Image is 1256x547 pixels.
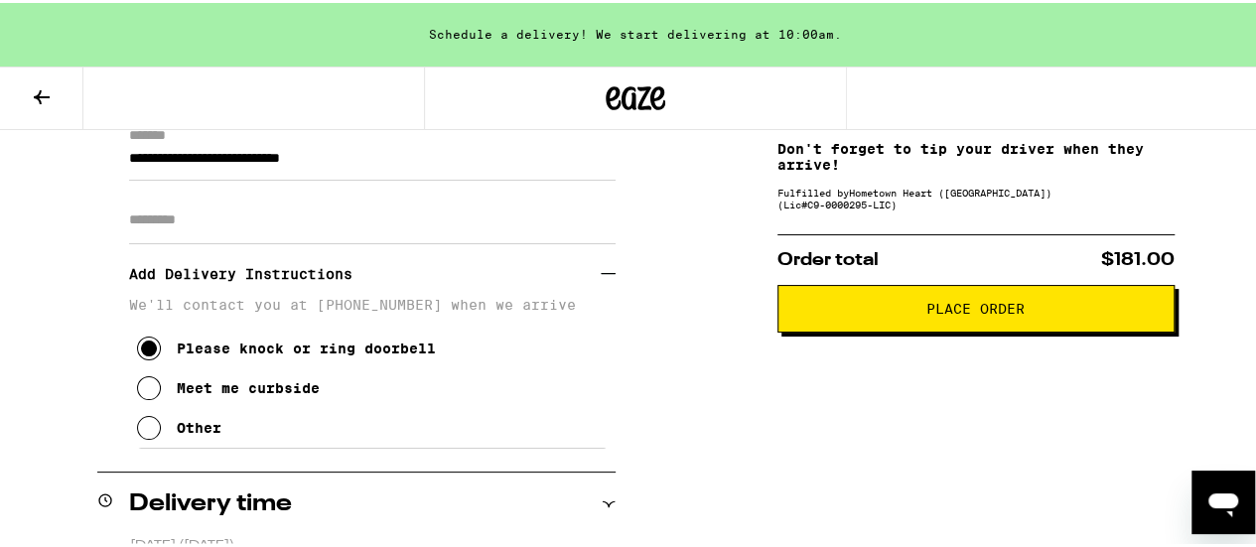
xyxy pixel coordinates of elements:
[777,184,1175,207] div: Fulfilled by Hometown Heart ([GEOGRAPHIC_DATA]) (Lic# C9-0000295-LIC )
[1191,468,1255,531] iframe: Button to launch messaging window
[129,489,292,513] h2: Delivery time
[177,417,221,433] div: Other
[129,248,601,294] h3: Add Delivery Instructions
[177,377,320,393] div: Meet me curbside
[777,248,879,266] span: Order total
[129,294,616,310] p: We'll contact you at [PHONE_NUMBER] when we arrive
[177,338,436,353] div: Please knock or ring doorbell
[777,138,1175,170] p: Don't forget to tip your driver when they arrive!
[137,365,320,405] button: Meet me curbside
[926,299,1025,313] span: Place Order
[1101,248,1175,266] span: $181.00
[137,405,221,445] button: Other
[777,282,1175,330] button: Place Order
[137,326,436,365] button: Please knock or ring doorbell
